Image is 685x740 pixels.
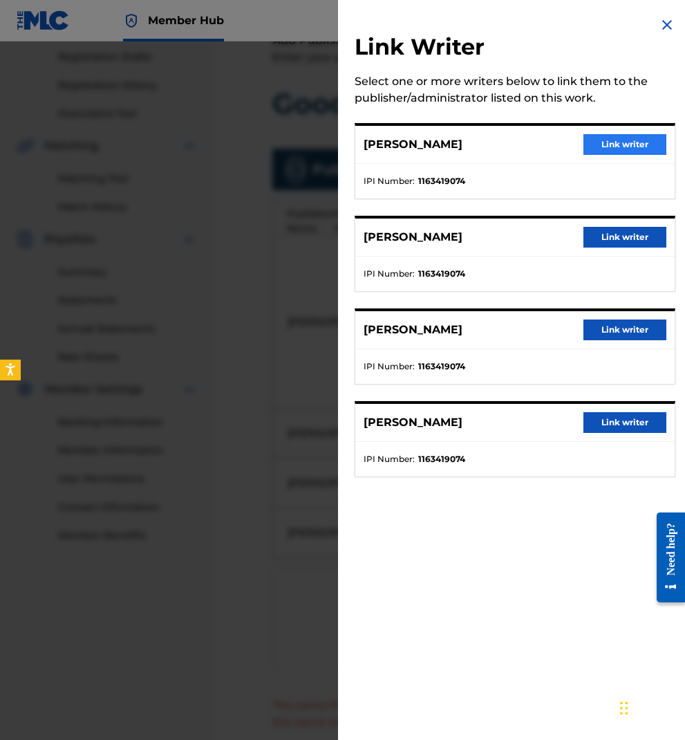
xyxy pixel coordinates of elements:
[418,453,465,465] strong: 1163419074
[418,175,465,187] strong: 1163419074
[148,12,224,28] span: Member Hub
[364,229,462,246] p: [PERSON_NAME]
[418,268,465,280] strong: 1163419074
[364,360,415,373] span: IPI Number :
[364,136,462,153] p: [PERSON_NAME]
[418,360,465,373] strong: 1163419074
[583,227,666,248] button: Link writer
[616,674,685,740] iframe: Chat Widget
[355,73,675,107] div: Select one or more writers below to link them to the publisher/administrator listed on this work.
[364,453,415,465] span: IPI Number :
[364,268,415,280] span: IPI Number :
[123,12,140,29] img: Top Rightsholder
[583,134,666,155] button: Link writer
[583,412,666,433] button: Link writer
[364,175,415,187] span: IPI Number :
[364,322,462,338] p: [PERSON_NAME]
[646,501,685,615] iframe: Resource Center
[364,414,462,431] p: [PERSON_NAME]
[583,320,666,340] button: Link writer
[355,33,675,65] h2: Link Writer
[620,687,628,729] div: Drag
[17,10,70,30] img: MLC Logo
